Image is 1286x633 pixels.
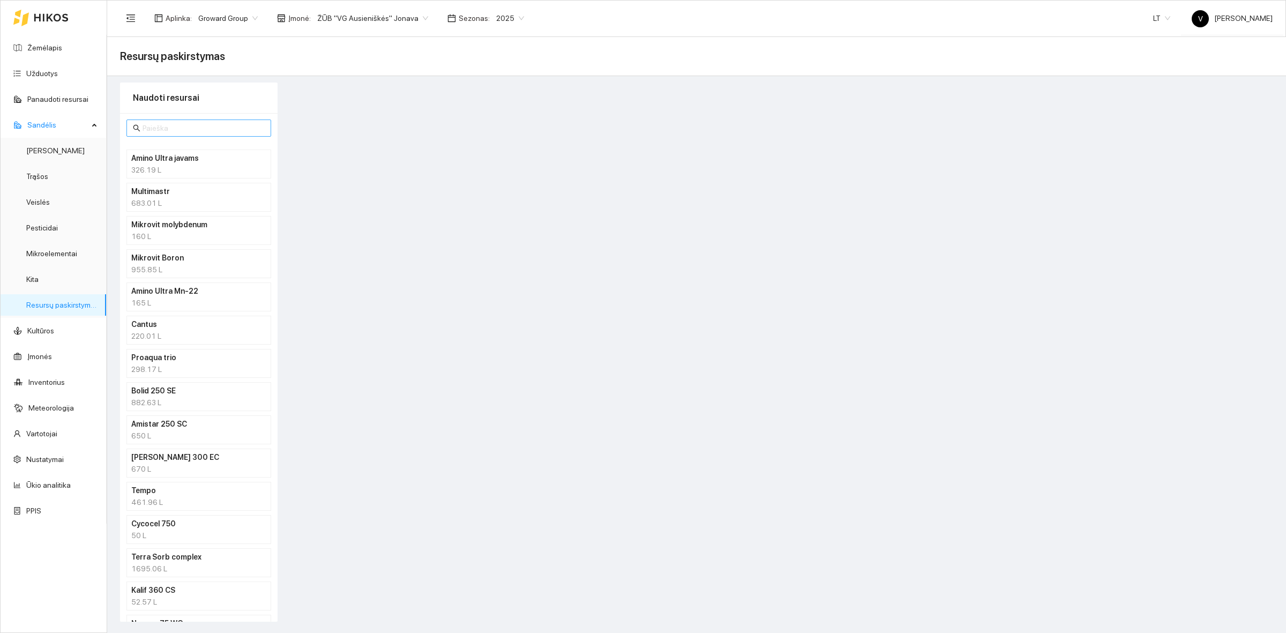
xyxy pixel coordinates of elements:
span: Resursų paskirstymas [120,48,225,65]
a: Įmonės [27,352,52,361]
a: Mikroelementai [26,249,77,258]
span: Įmonė : [288,12,311,24]
div: 650 L [131,430,266,442]
div: 1695.06 L [131,563,266,575]
a: Ūkio analitika [26,481,71,489]
span: Groward Group [198,10,258,26]
h4: Bolid 250 SE [131,385,238,397]
div: 220.01 L [131,330,266,342]
div: 461.96 L [131,496,266,508]
span: search [133,124,140,132]
h4: Mikrovit molybdenum [131,219,238,230]
span: [PERSON_NAME] [1192,14,1273,23]
a: Kultūros [27,326,54,335]
div: 955.85 L [131,264,266,275]
div: Naudoti resursai [133,83,265,113]
span: LT [1153,10,1170,26]
a: Panaudoti resursai [27,95,88,103]
h4: Kalif 360 CS [131,584,238,596]
div: 165 L [131,297,266,309]
span: shop [277,14,286,23]
a: Pesticidai [26,224,58,232]
a: [PERSON_NAME] [26,146,85,155]
a: Nustatymai [26,455,64,464]
h4: Proaqua trio [131,352,238,363]
h4: Amistar 250 SC [131,418,238,430]
span: layout [154,14,163,23]
span: Sezonas : [459,12,490,24]
div: 50 L [131,530,266,541]
span: Sandėlis [27,114,88,136]
a: Meteorologija [28,404,74,412]
div: 326.19 L [131,164,266,176]
div: 160 L [131,230,266,242]
a: PPIS [26,507,41,515]
span: ŽŪB "VG Ausieniškės" Jonava [317,10,428,26]
div: 52.57 L [131,596,266,608]
a: Kita [26,275,39,284]
span: menu-fold [126,13,136,23]
h4: Mikrovit Boron [131,252,238,264]
span: 2025 [496,10,524,26]
span: calendar [447,14,456,23]
input: Paieška [143,122,265,134]
a: Inventorius [28,378,65,386]
h4: Terra Sorb complex [131,551,238,563]
div: 670 L [131,463,266,475]
div: 882.63 L [131,397,266,408]
div: 298.17 L [131,363,266,375]
h4: Amino Ultra javams [131,152,238,164]
h4: Tempo [131,485,238,496]
a: Vartotojai [26,429,57,438]
h4: Cycocel 750 [131,518,238,530]
span: Aplinka : [166,12,192,24]
h4: Cantus [131,318,238,330]
h4: Amino Ultra Mn-22 [131,285,238,297]
button: menu-fold [120,8,141,29]
h4: Multimastr [131,185,238,197]
div: 683.01 L [131,197,266,209]
a: Žemėlapis [27,43,62,52]
a: Užduotys [26,69,58,78]
span: V [1198,10,1203,27]
h4: [PERSON_NAME] 300 EC [131,451,238,463]
a: Resursų paskirstymas [26,301,99,309]
h4: Nuance 75 WG [131,617,238,629]
a: Veislės [26,198,50,206]
a: Trąšos [26,172,48,181]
